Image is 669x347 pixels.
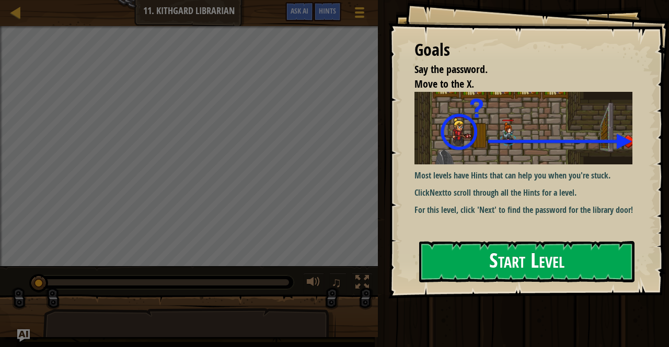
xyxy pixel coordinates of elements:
button: Start Level [419,241,635,282]
div: Goals [414,38,632,62]
img: Kithgard librarian [414,92,640,164]
strong: Next [430,187,445,198]
button: Ask AI [17,329,30,342]
button: Adjust volume [303,273,324,294]
span: Hints [319,6,336,16]
button: Ask AI [285,2,314,21]
button: ♫ [329,273,347,294]
p: Click to scroll through all the Hints for a level. [414,187,640,199]
span: Move to the X. [414,77,474,91]
p: Most levels have Hints that can help you when you're stuck. [414,170,640,182]
p: For this level, click 'Next' to find the password for the library door! [414,204,640,216]
button: Show game menu [347,2,373,27]
button: Toggle fullscreen [352,273,373,294]
span: ♫ [331,274,342,290]
li: Say the password. [401,62,630,77]
span: Say the password. [414,62,488,76]
span: Ask AI [291,6,308,16]
li: Move to the X. [401,77,630,92]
